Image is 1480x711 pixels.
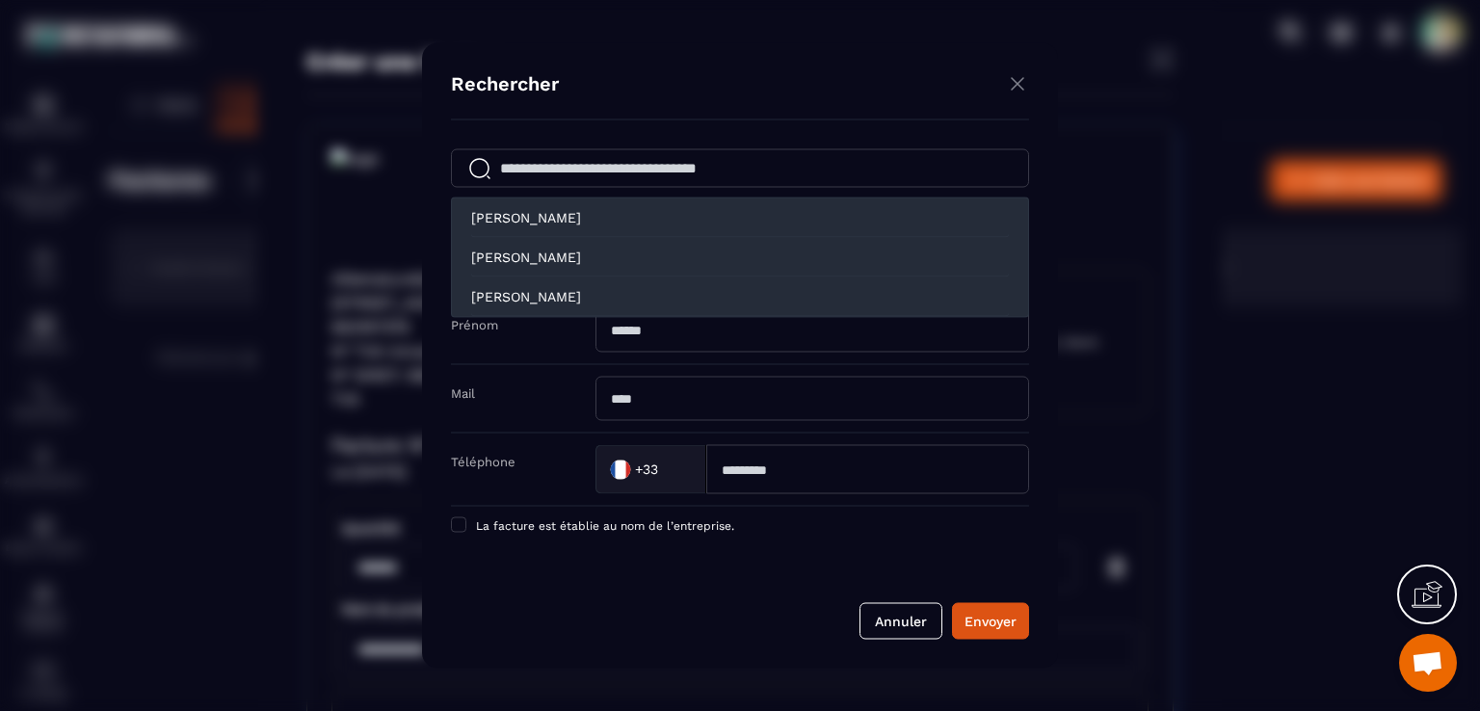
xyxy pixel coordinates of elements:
[471,289,581,304] h6: [PERSON_NAME]
[635,460,658,479] span: +33
[471,250,581,265] h6: [PERSON_NAME]
[451,318,498,332] label: Prénom
[965,612,1017,631] div: Envoyer
[1399,634,1457,692] div: Ouvrir le chat
[451,72,559,100] h4: Rechercher
[471,210,581,225] h6: [PERSON_NAME]
[451,386,475,401] label: Mail
[1006,72,1029,96] img: close
[451,197,1029,221] h4: Créer ou modifier un client
[476,519,734,533] span: La facture est établie au nom de l’entreprise.
[601,450,640,488] img: Country Flag
[952,603,1029,640] button: Envoyer
[859,603,942,640] button: Annuler
[595,445,706,494] div: Search for option
[451,455,515,469] label: Téléphone
[662,455,686,484] input: Search for option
